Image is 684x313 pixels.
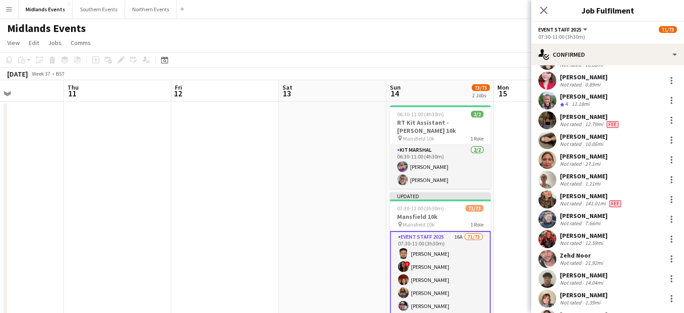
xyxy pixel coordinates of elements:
[560,212,608,220] div: [PERSON_NAME]
[405,261,410,267] span: !
[390,192,491,200] div: Updated
[583,141,605,147] div: 10.06mi
[583,259,605,266] div: 21.92mi
[397,111,444,118] span: 06:30-11:00 (4h30m)
[496,88,509,99] span: 15
[538,33,677,40] div: 07:30-11:00 (3h30m)
[29,39,39,47] span: Edit
[403,135,434,142] span: Mansfield 10k
[560,279,583,286] div: Not rated
[560,271,608,279] div: [PERSON_NAME]
[583,81,602,88] div: 0.89mi
[125,0,177,18] button: Northern Events
[470,135,483,142] span: 1 Role
[560,132,608,141] div: [PERSON_NAME]
[583,240,605,246] div: 12.59mi
[538,26,581,33] span: Event Staff 2025
[560,240,583,246] div: Not rated
[282,83,292,91] span: Sat
[560,113,620,121] div: [PERSON_NAME]
[560,192,623,200] div: [PERSON_NAME]
[18,0,73,18] button: Midlands Events
[583,160,602,167] div: 27.1mi
[73,0,125,18] button: Southern Events
[45,37,65,49] a: Jobs
[175,83,182,91] span: Fri
[403,221,434,228] span: Mansfield 10k
[565,100,568,107] span: 4
[30,70,52,77] span: Week 37
[470,221,483,228] span: 1 Role
[390,118,491,135] h3: RT Kit Assistant - [PERSON_NAME] 10k
[560,73,608,81] div: [PERSON_NAME]
[609,200,621,207] span: Fee
[25,37,43,49] a: Edit
[4,37,23,49] a: View
[471,111,483,118] span: 2/2
[389,88,401,99] span: 14
[538,26,589,33] button: Event Staff 2025
[583,180,602,187] div: 1.21mi
[560,231,608,240] div: [PERSON_NAME]
[560,291,608,299] div: [PERSON_NAME]
[560,251,605,259] div: Zehd Noor
[583,200,608,207] div: 141.01mi
[560,220,583,227] div: Not rated
[560,152,608,160] div: [PERSON_NAME]
[659,26,677,33] span: 71/73
[560,299,583,306] div: Not rated
[472,92,489,99] div: 2 Jobs
[7,69,28,78] div: [DATE]
[560,81,583,88] div: Not rated
[7,22,86,35] h1: Midlands Events
[560,141,583,147] div: Not rated
[390,83,401,91] span: Sun
[560,180,583,187] div: Not rated
[560,259,583,266] div: Not rated
[48,39,62,47] span: Jobs
[583,279,605,286] div: 14.04mi
[560,172,608,180] div: [PERSON_NAME]
[67,83,79,91] span: Thu
[605,121,620,128] div: Crew has different fees then in role
[560,121,583,128] div: Not rated
[560,160,583,167] div: Not rated
[390,213,491,221] h3: Mansfield 10k
[560,92,608,100] div: [PERSON_NAME]
[607,121,618,128] span: Fee
[531,44,684,65] div: Confirmed
[465,205,483,212] span: 71/73
[497,83,509,91] span: Mon
[174,88,182,99] span: 12
[71,39,91,47] span: Comms
[583,121,605,128] div: 12.79mi
[7,39,20,47] span: View
[560,200,583,207] div: Not rated
[583,299,602,306] div: 1.39mi
[67,37,94,49] a: Comms
[56,70,65,77] div: BST
[472,84,490,91] span: 73/75
[390,145,491,189] app-card-role: Kit Marshal2/206:30-11:00 (4h30m)[PERSON_NAME][PERSON_NAME]
[531,5,684,16] h3: Job Fulfilment
[583,220,602,227] div: 7.66mi
[608,200,623,207] div: Crew has different fees then in role
[390,105,491,189] app-job-card: 06:30-11:00 (4h30m)2/2RT Kit Assistant - [PERSON_NAME] 10k Mansfield 10k1 RoleKit Marshal2/206:30...
[66,88,79,99] span: 11
[281,88,292,99] span: 13
[397,205,444,212] span: 07:30-11:00 (3h30m)
[570,100,591,108] div: 11.18mi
